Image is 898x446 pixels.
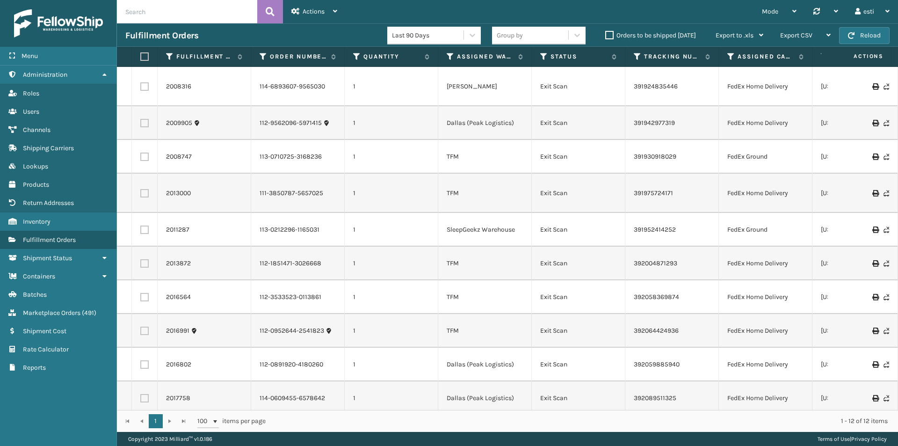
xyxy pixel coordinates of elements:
[345,213,438,247] td: 1
[719,247,812,280] td: FedEx Home Delivery
[23,254,72,262] span: Shipment Status
[851,436,887,442] a: Privacy Policy
[23,272,55,280] span: Containers
[303,7,325,15] span: Actions
[884,395,889,402] i: Never Shipped
[872,120,878,126] i: Print Label
[872,361,878,368] i: Print Label
[884,260,889,267] i: Never Shipped
[457,52,514,61] label: Assigned Warehouse
[438,213,532,247] td: SleepGeekz Warehouse
[719,348,812,381] td: FedEx Home Delivery
[166,189,191,198] a: 2013000
[166,394,190,403] a: 2017758
[149,414,163,428] a: 1
[884,120,889,126] i: Never Shipped
[532,314,625,348] td: Exit Scan
[166,225,189,234] a: 2011287
[884,190,889,197] i: Never Shipped
[719,174,812,213] td: FedEx Home Delivery
[438,174,532,213] td: TFM
[532,280,625,314] td: Exit Scan
[166,118,192,128] a: 2009905
[634,226,676,234] a: 391952414252
[532,348,625,381] td: Exit Scan
[166,152,192,161] a: 2008747
[872,227,878,233] i: Print Label
[872,83,878,90] i: Print Label
[532,174,625,213] td: Exit Scan
[738,52,794,61] label: Assigned Carrier Service
[260,326,324,336] a: 112-0952644-2541823
[345,381,438,415] td: 1
[23,144,74,152] span: Shipping Carriers
[634,153,676,161] a: 391930918029
[872,190,878,197] i: Print Label
[166,259,191,268] a: 2013872
[719,67,812,106] td: FedEx Home Delivery
[634,82,678,90] a: 391924835446
[634,189,673,197] a: 391975724171
[345,106,438,140] td: 1
[392,30,464,40] div: Last 90 Days
[719,381,812,415] td: FedEx Home Delivery
[497,30,523,40] div: Group by
[438,314,532,348] td: TFM
[23,89,39,97] span: Roles
[872,395,878,402] i: Print Label
[716,31,753,39] span: Export to .xls
[719,314,812,348] td: FedEx Home Delivery
[532,247,625,280] td: Exit Scan
[23,126,51,134] span: Channels
[23,364,46,372] span: Reports
[260,360,323,369] a: 112-0891920-4180260
[634,119,675,127] a: 391942977319
[345,348,438,381] td: 1
[260,259,321,268] a: 112-1851471-3026668
[719,280,812,314] td: FedEx Home Delivery
[634,327,679,335] a: 392064424936
[872,260,878,267] i: Print Label
[22,52,38,60] span: Menu
[345,247,438,280] td: 1
[260,82,325,91] a: 114-6893607-9565030
[82,309,96,317] span: ( 491 )
[884,361,889,368] i: Never Shipped
[532,381,625,415] td: Exit Scan
[23,218,51,226] span: Inventory
[872,154,878,160] i: Print Label
[23,71,67,79] span: Administration
[644,52,701,61] label: Tracking Number
[438,106,532,140] td: Dallas (Peak Logistics)
[634,394,676,402] a: 392089511325
[532,140,625,174] td: Exit Scan
[345,67,438,106] td: 1
[438,348,532,381] td: Dallas (Peak Logistics)
[23,327,66,335] span: Shipment Cost
[260,152,322,161] a: 113-0710725-3168236
[839,27,890,44] button: Reload
[884,227,889,233] i: Never Shipped
[363,52,420,61] label: Quantity
[438,247,532,280] td: TFM
[345,280,438,314] td: 1
[345,140,438,174] td: 1
[719,106,812,140] td: FedEx Home Delivery
[605,31,696,39] label: Orders to be shipped [DATE]
[780,31,812,39] span: Export CSV
[532,213,625,247] td: Exit Scan
[818,432,887,446] div: |
[634,293,679,301] a: 392058369874
[872,328,878,334] i: Print Label
[260,189,323,198] a: 111-3850787-5657025
[824,49,889,64] span: Actions
[438,280,532,314] td: TFM
[884,83,889,90] i: Never Shipped
[23,162,48,170] span: Lookups
[550,52,607,61] label: Status
[23,236,76,244] span: Fulfillment Orders
[438,67,532,106] td: [PERSON_NAME]
[166,292,191,302] a: 2016564
[532,67,625,106] td: Exit Scan
[128,432,212,446] p: Copyright 2023 Milliard™ v 1.0.186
